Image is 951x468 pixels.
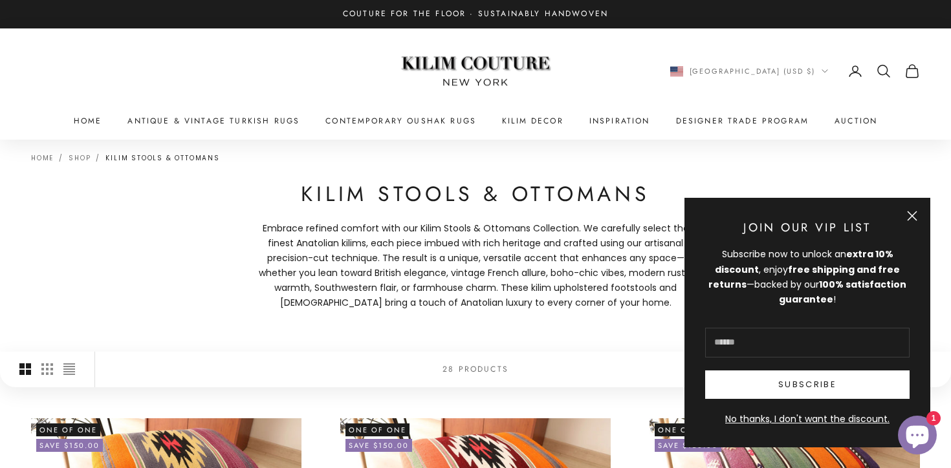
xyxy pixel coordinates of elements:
div: Subscribe now to unlock an , enjoy —backed by our ! [705,247,910,306]
span: One of One [345,423,410,436]
a: Shop [69,153,91,163]
strong: 100% satisfaction guarantee [779,278,906,306]
on-sale-badge: Save $150.00 [36,439,103,452]
nav: Secondary navigation [670,63,921,79]
button: No thanks, I don't want the discount. [705,412,910,427]
button: Change country or currency [670,65,829,77]
a: Auction [835,114,877,127]
on-sale-badge: Save $150.00 [345,439,412,452]
newsletter-popup: Newsletter popup [684,198,930,447]
span: [GEOGRAPHIC_DATA] (USD $) [690,65,816,77]
a: Contemporary Oushak Rugs [325,114,476,127]
strong: free shipping and free returns [708,263,900,291]
img: Logo of Kilim Couture New York [395,41,556,102]
a: Home [74,114,102,127]
p: Couture for the Floor · Sustainably Handwoven [343,8,608,21]
p: Join Our VIP List [705,218,910,237]
span: Embrace refined comfort with our Kilim Stools & Ottomans Collection. We carefully select the fine... [256,221,695,311]
p: 28 products [443,363,508,376]
a: Inspiration [589,114,650,127]
a: Home [31,153,54,163]
h1: Kilim Stools & Ottomans [256,181,695,208]
span: One of One [36,423,100,436]
button: Switch to smaller product images [41,352,53,387]
a: Antique & Vintage Turkish Rugs [127,114,300,127]
button: Switch to larger product images [19,352,31,387]
a: Kilim Stools & Ottomans [105,153,219,163]
summary: Kilim Decor [502,114,563,127]
inbox-online-store-chat: Shopify online store chat [894,416,941,458]
on-sale-badge: Save $150.00 [655,439,721,452]
button: Subscribe [705,370,910,399]
span: One of One [655,423,719,436]
button: Switch to compact product images [63,352,75,387]
strong: extra 10% discount [715,248,893,275]
img: United States [670,67,683,76]
a: Designer Trade Program [676,114,809,127]
nav: Primary navigation [31,114,920,127]
nav: Breadcrumb [31,153,220,162]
